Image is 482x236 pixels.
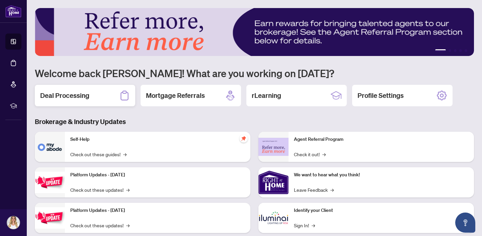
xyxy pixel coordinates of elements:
img: Slide 0 [35,8,474,56]
span: → [330,186,334,193]
span: → [312,222,315,229]
a: Check out these updates!→ [70,186,130,193]
p: We want to hear what you think! [294,171,469,179]
button: 4 [459,49,462,52]
span: pushpin [240,134,248,142]
a: Check out these guides!→ [70,151,127,158]
p: Identify your Client [294,207,469,214]
p: Self-Help [70,136,245,143]
p: Platform Updates - [DATE] [70,171,245,179]
img: Platform Updates - July 21, 2025 [35,172,65,193]
a: Sign In!→ [294,222,315,229]
img: Agent Referral Program [258,138,289,156]
span: → [123,151,127,158]
h2: rLearning [252,91,281,100]
img: Profile Icon [7,216,20,229]
h3: Brokerage & Industry Updates [35,117,474,126]
button: 2 [449,49,451,52]
span: → [126,222,130,229]
a: Check it out!→ [294,151,326,158]
a: Leave Feedback→ [294,186,334,193]
button: Open asap [455,213,475,233]
p: Platform Updates - [DATE] [70,207,245,214]
button: 3 [454,49,457,52]
a: Check out these updates!→ [70,222,130,229]
button: 1 [435,49,446,52]
h2: Mortgage Referrals [146,91,205,100]
h2: Profile Settings [357,91,404,100]
h1: Welcome back [PERSON_NAME]! What are you working on [DATE]? [35,67,474,79]
span: → [126,186,130,193]
img: Platform Updates - July 8, 2025 [35,207,65,228]
h2: Deal Processing [40,91,89,100]
button: 5 [465,49,467,52]
p: Agent Referral Program [294,136,469,143]
img: Identify your Client [258,203,289,233]
img: Self-Help [35,132,65,162]
span: → [322,151,326,158]
img: logo [5,5,21,17]
img: We want to hear what you think! [258,167,289,197]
